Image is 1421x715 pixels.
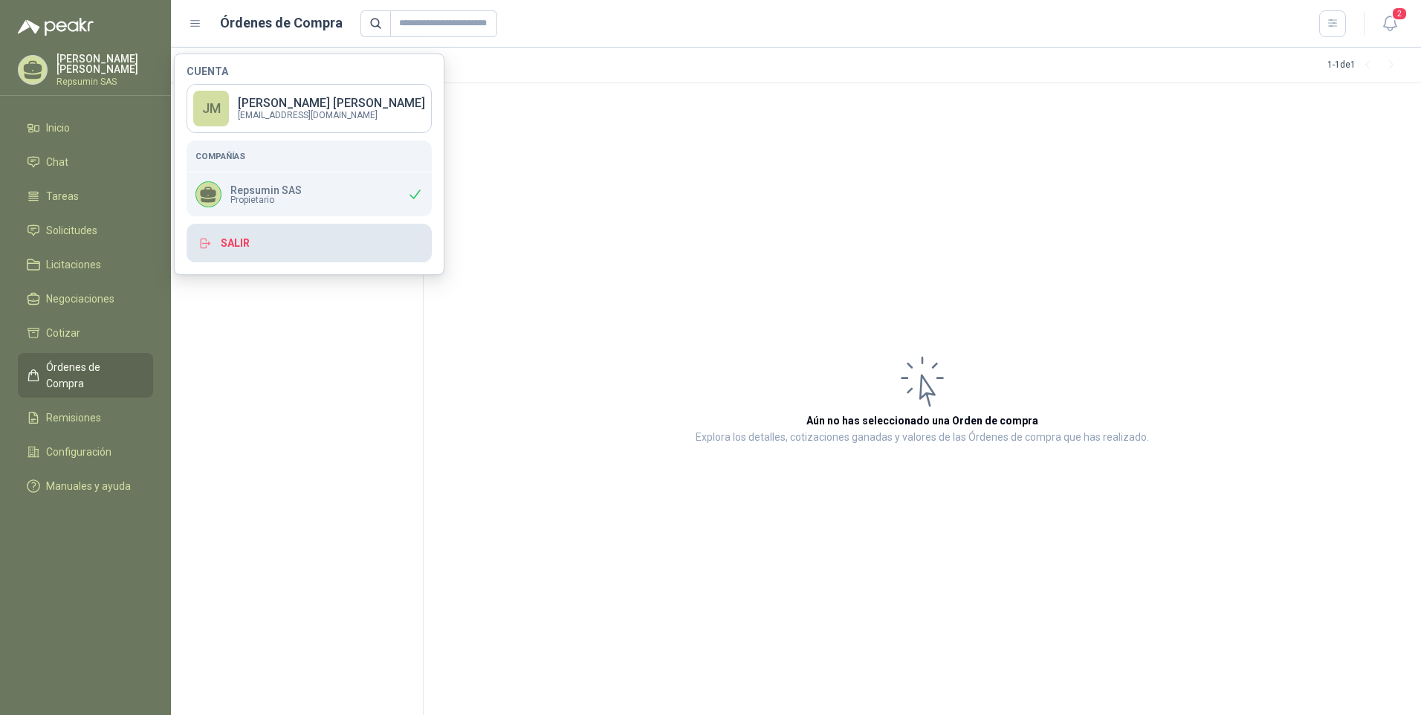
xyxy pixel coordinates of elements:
p: [PERSON_NAME] [PERSON_NAME] [56,54,153,74]
span: Tareas [46,188,79,204]
p: Explora los detalles, cotizaciones ganadas y valores de las Órdenes de compra que has realizado. [696,429,1149,447]
span: Inicio [46,120,70,136]
h1: Órdenes de Compra [220,13,343,33]
h4: Cuenta [187,66,432,77]
h5: Compañías [195,149,423,163]
p: [EMAIL_ADDRESS][DOMAIN_NAME] [238,111,425,120]
span: Propietario [230,195,302,204]
a: Inicio [18,114,153,142]
a: Cotizar [18,319,153,347]
p: Repsumin SAS [56,77,153,86]
img: Logo peakr [18,18,94,36]
span: Cotizar [46,325,80,341]
span: Licitaciones [46,256,101,273]
h3: Aún no has seleccionado una Orden de compra [806,412,1038,429]
div: JM [193,91,229,126]
button: 2 [1376,10,1403,37]
span: Manuales y ayuda [46,478,131,494]
button: Salir [187,224,432,262]
a: Manuales y ayuda [18,472,153,500]
div: Repsumin SASPropietario [187,172,432,216]
span: Negociaciones [46,291,114,307]
span: Chat [46,154,68,170]
span: Solicitudes [46,222,97,239]
p: [PERSON_NAME] [PERSON_NAME] [238,97,425,109]
div: 1 - 1 de 1 [1327,54,1403,77]
a: Órdenes de Compra [18,353,153,398]
span: Órdenes de Compra [46,359,139,392]
a: Solicitudes [18,216,153,245]
span: 2 [1391,7,1408,21]
a: Tareas [18,182,153,210]
a: Configuración [18,438,153,466]
a: Negociaciones [18,285,153,313]
span: Remisiones [46,410,101,426]
a: Remisiones [18,404,153,432]
a: Chat [18,148,153,176]
a: JM[PERSON_NAME] [PERSON_NAME][EMAIL_ADDRESS][DOMAIN_NAME] [187,84,432,133]
a: Licitaciones [18,250,153,279]
span: Configuración [46,444,111,460]
p: Repsumin SAS [230,185,302,195]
